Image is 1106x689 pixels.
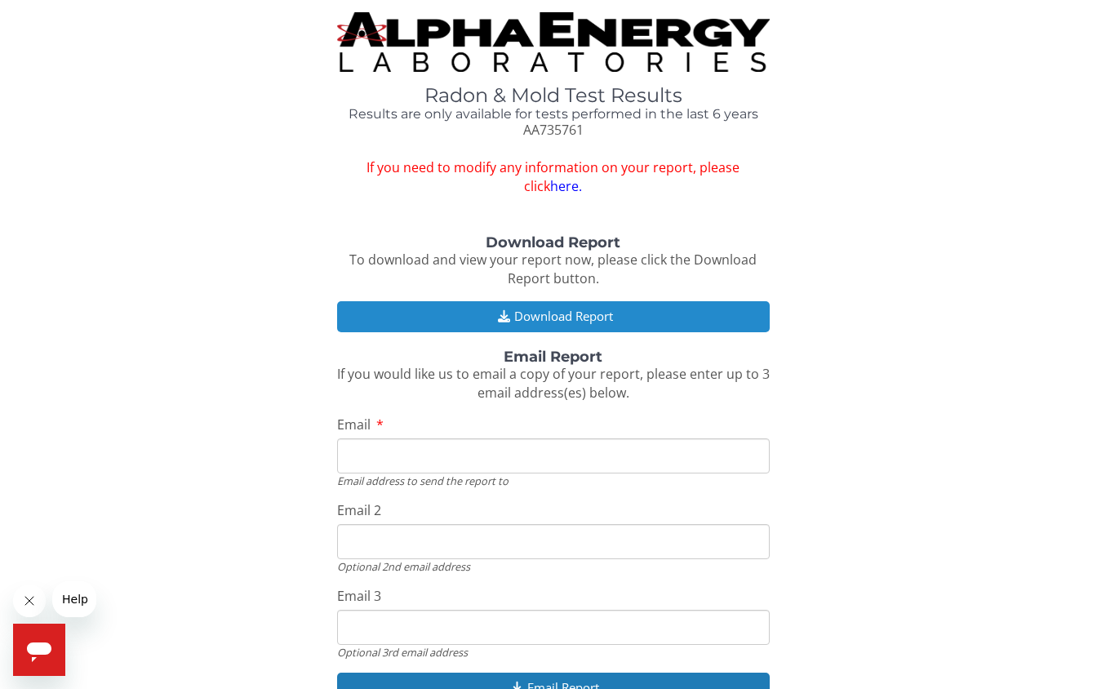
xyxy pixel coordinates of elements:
button: Download Report [337,301,770,331]
iframe: Close message [13,585,46,617]
span: Email 2 [337,501,381,519]
span: To download and view your report now, please click the Download Report button. [349,251,757,287]
iframe: Button to launch messaging window [13,624,65,676]
span: If you need to modify any information on your report, please click [337,158,770,196]
span: Email 3 [337,587,381,605]
div: Optional 2nd email address [337,559,770,574]
span: Email [337,416,371,433]
h1: Radon & Mold Test Results [337,85,770,106]
img: TightCrop.jpg [337,12,770,72]
a: here. [550,177,582,195]
div: Email address to send the report to [337,473,770,488]
strong: Download Report [486,233,620,251]
iframe: Message from company [52,581,96,617]
strong: Email Report [504,348,602,366]
span: If you would like us to email a copy of your report, please enter up to 3 email address(es) below. [337,365,770,402]
span: AA735761 [523,121,584,139]
h4: Results are only available for tests performed in the last 6 years [337,107,770,122]
div: Optional 3rd email address [337,645,770,660]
